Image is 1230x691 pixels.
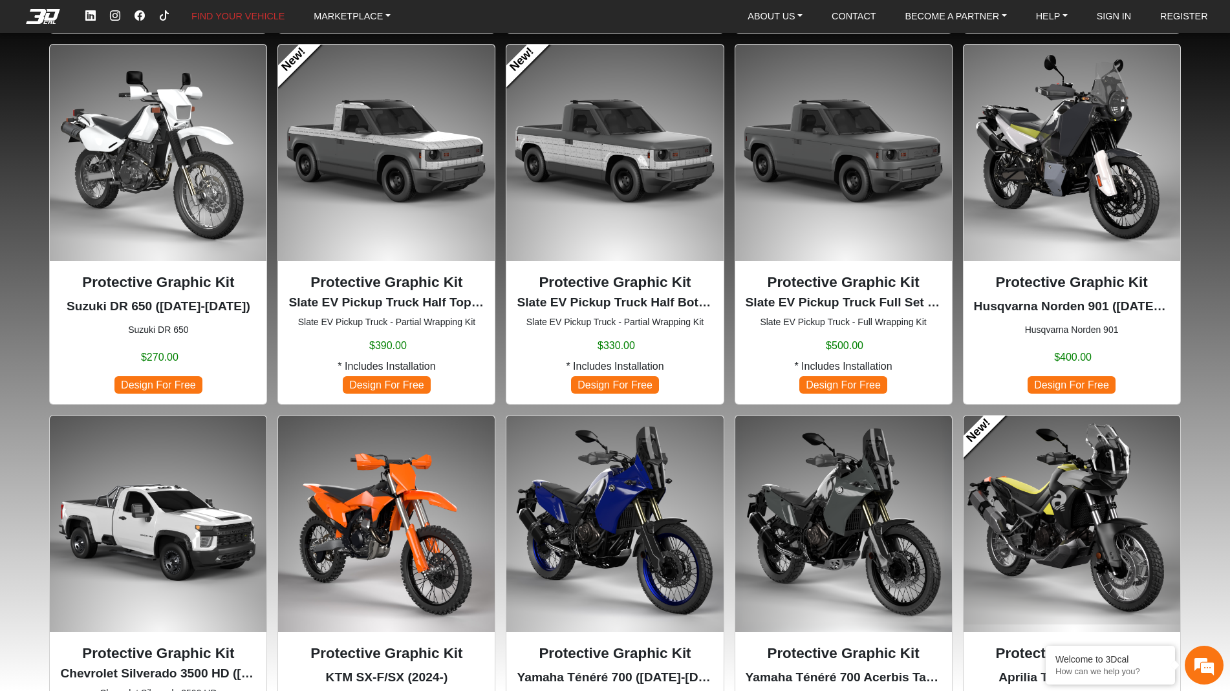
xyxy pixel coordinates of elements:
img: Ténéré 700 Acerbis Tank 6.1 Gl2019-2024 [735,416,952,632]
p: KTM SX-F/SX (2024-) [288,668,484,687]
p: Slate EV Pickup Truck Half Bottom Set (2026) [517,293,713,312]
span: * Includes Installation [794,359,892,374]
p: Protective Graphic Kit [288,271,484,293]
img: Silverado 3500 HDnull2020-2023 [50,416,266,632]
p: Protective Graphic Kit [60,643,256,664]
p: Chevrolet Silverado 3500 HD (2020-2023) [60,664,256,683]
div: Slate EV Pickup Truck - Partial Wrapping Kit [506,44,724,405]
p: Husqvarna Norden 901 (2021-2024) [974,297,1170,316]
p: Protective Graphic Kit [746,271,942,293]
a: FIND YOUR VEHICLE [186,6,290,27]
span: $500.00 [826,338,863,354]
a: HELP [1031,6,1073,27]
span: $400.00 [1054,350,1092,365]
a: New! [496,34,548,86]
p: Protective Graphic Kit [746,643,942,664]
p: Slate EV Pickup Truck Half Top Set (2026) [288,293,484,312]
img: EV Pickup TruckHalf Bottom Set2026 [506,45,723,261]
span: * Includes Installation [338,359,435,374]
img: EV Pickup TruckHalf Top Set2026 [278,45,495,261]
img: Norden 901null2021-2024 [964,45,1180,261]
a: New! [268,34,320,86]
div: FAQs [87,382,167,422]
p: Protective Graphic Kit [517,643,713,664]
img: EV Pickup Truck Full Set2026 [735,45,952,261]
img: Tuareg 660null2022 [964,416,1180,632]
p: Protective Graphic Kit [288,643,484,664]
small: Slate EV Pickup Truck - Partial Wrapping Kit [517,315,713,329]
span: Design For Free [799,376,887,394]
small: Slate EV Pickup Truck - Partial Wrapping Kit [288,315,484,329]
p: Slate EV Pickup Truck Full Set (2026) [746,293,942,312]
div: Slate EV Pickup Truck - Partial Wrapping Kit [277,44,495,405]
div: Suzuki DR 650 [49,44,267,405]
div: Husqvarna Norden 901 [963,44,1181,405]
a: SIGN IN [1092,6,1137,27]
span: We're online! [75,152,178,275]
span: $390.00 [369,338,407,354]
p: Yamaha Ténéré 700 (2019-2024) [517,668,713,687]
span: Design For Free [114,376,202,394]
div: Navigation go back [14,67,34,86]
img: SX-F/SXnull2024- [278,416,495,632]
p: Protective Graphic Kit [974,643,1170,664]
img: DR 6501996-2024 [50,45,266,261]
small: Slate EV Pickup Truck - Full Wrapping Kit [746,315,942,329]
div: Minimize live chat window [212,6,243,37]
a: New! [953,405,1005,457]
img: Ténéré 700null2019-2024 [506,416,723,632]
span: $270.00 [141,350,178,365]
p: Yamaha Ténéré 700 Acerbis Tank 6.1 Gl (2019-2024) [746,668,942,687]
span: Design For Free [343,376,431,394]
p: Protective Graphic Kit [60,271,256,293]
div: Welcome to 3Dcal [1055,654,1165,664]
span: Design For Free [1028,376,1116,394]
div: Chat with us now [87,68,237,85]
div: Articles [166,382,246,422]
a: BECOME A PARTNER [900,6,1011,27]
div: Slate EV Pickup Truck - Full Wrapping Kit [735,44,953,405]
a: CONTACT [826,6,881,27]
span: * Includes Installation [566,359,664,374]
span: Conversation [6,405,87,414]
a: ABOUT US [742,6,808,27]
textarea: Type your message and hit 'Enter' [6,337,246,382]
p: Aprilia Tuareg 660 (2022) [974,668,1170,687]
small: Husqvarna Norden 901 [974,323,1170,337]
p: How can we help you? [1055,666,1165,676]
p: Suzuki DR 650 (1996-2024) [60,297,256,316]
span: Design For Free [571,376,659,394]
a: REGISTER [1155,6,1213,27]
p: Protective Graphic Kit [974,271,1170,293]
small: Suzuki DR 650 [60,323,256,337]
a: MARKETPLACE [308,6,396,27]
p: Protective Graphic Kit [517,271,713,293]
span: $330.00 [598,338,635,354]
